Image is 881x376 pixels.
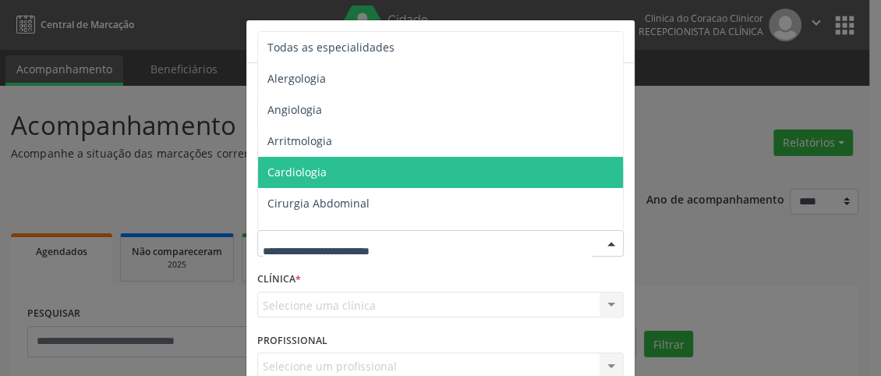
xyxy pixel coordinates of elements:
[267,196,370,211] span: Cirurgia Abdominal
[267,71,326,86] span: Alergologia
[267,227,363,242] span: Cirurgia Bariatrica
[267,133,332,148] span: Arritmologia
[257,328,327,353] label: PROFISSIONAL
[257,31,436,51] h5: Relatório de agendamentos
[603,20,635,59] button: Close
[267,40,395,55] span: Todas as especialidades
[257,268,301,292] label: CLÍNICA
[267,165,327,179] span: Cardiologia
[267,102,322,117] span: Angiologia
